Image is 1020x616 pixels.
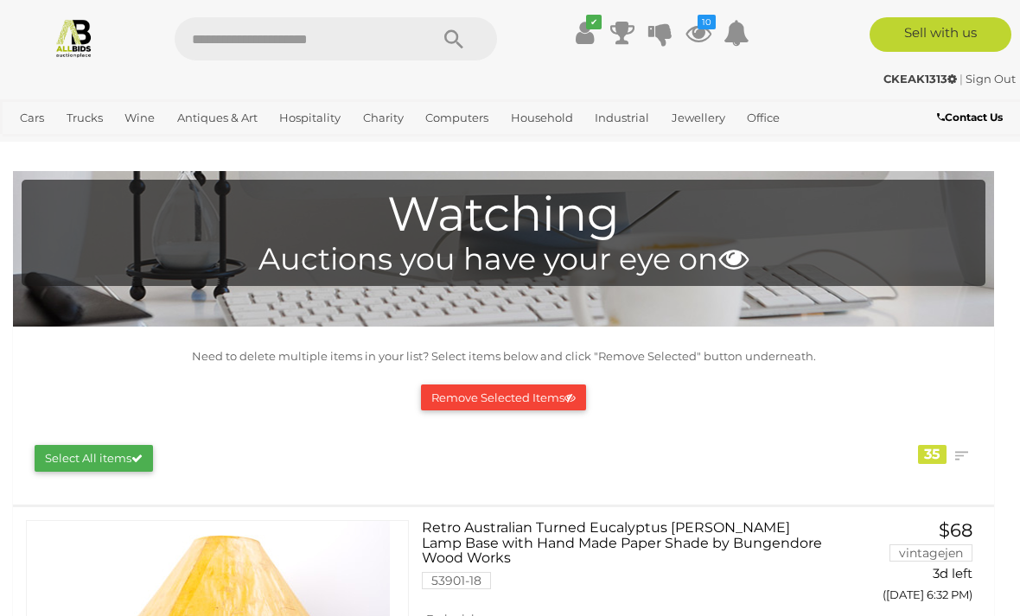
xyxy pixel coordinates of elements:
p: Need to delete multiple items in your list? Select items below and click "Remove Selected" button... [22,346,985,366]
a: Cars [13,104,51,132]
a: Contact Us [937,108,1007,127]
a: Wine [118,104,162,132]
a: Sports [13,132,62,161]
strong: CKEAK1313 [883,72,957,86]
b: Contact Us [937,111,1003,124]
img: Allbids.com.au [54,17,94,58]
a: ✔ [571,17,597,48]
a: Industrial [588,104,656,132]
a: 10 [685,17,711,48]
a: Office [740,104,787,132]
button: Select All items [35,445,153,472]
div: 35 [918,445,947,464]
span: | [959,72,963,86]
a: Sell with us [870,17,1011,52]
a: $68 vintagejen 3d left ([DATE] 6:32 PM) [844,520,977,612]
button: Remove Selected Items [421,384,586,411]
a: Charity [356,104,411,132]
a: Hospitality [272,104,347,132]
a: Sign Out [966,72,1016,86]
a: CKEAK1313 [883,72,959,86]
i: ✔ [586,15,602,29]
span: $68 [939,519,972,541]
h1: Watching [30,188,977,241]
a: Trucks [60,104,110,132]
a: Retro Australian Turned Eucalyptus [PERSON_NAME] Lamp Base with Hand Made Paper Shade by Bungendo... [435,520,818,602]
a: [GEOGRAPHIC_DATA] [71,132,207,161]
h4: Auctions you have your eye on [30,243,977,276]
a: Jewellery [665,104,732,132]
i: 10 [698,15,716,29]
a: Computers [418,104,495,132]
a: Household [504,104,580,132]
a: Antiques & Art [170,104,265,132]
button: Search [411,17,497,60]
